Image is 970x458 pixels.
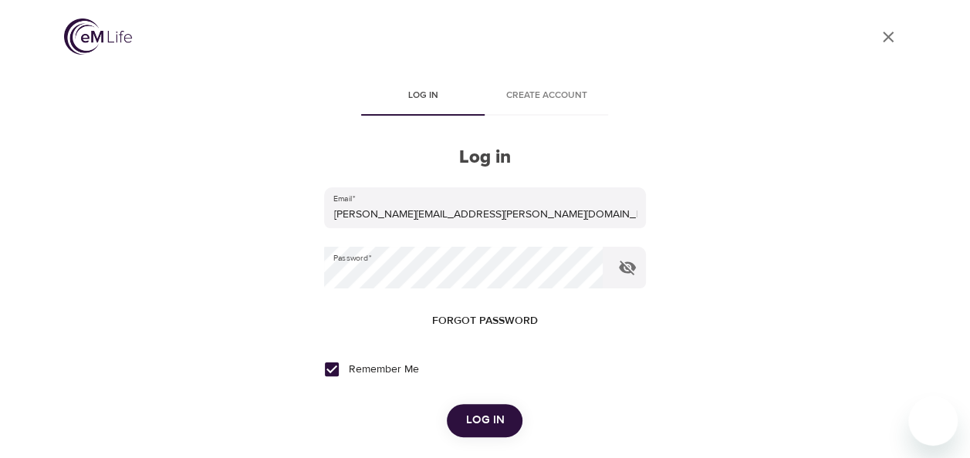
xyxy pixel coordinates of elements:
[324,146,645,169] h2: Log in
[870,19,907,56] a: close
[324,79,645,116] div: disabled tabs example
[370,88,475,104] span: Log in
[348,362,418,378] span: Remember Me
[494,88,599,104] span: Create account
[908,396,958,446] iframe: Button to launch messaging window
[426,307,544,335] button: Forgot password
[432,312,538,331] span: Forgot password
[447,404,522,436] button: Log in
[465,410,504,430] span: Log in
[64,19,132,55] img: logo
